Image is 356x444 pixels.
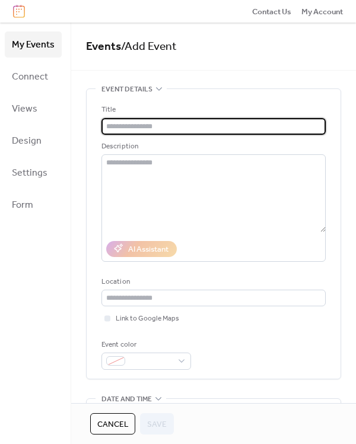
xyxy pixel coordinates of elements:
[101,276,323,288] div: Location
[13,5,25,18] img: logo
[101,84,152,96] span: Event details
[12,100,37,119] span: Views
[101,339,189,351] div: Event color
[12,68,48,87] span: Connect
[90,413,135,435] button: Cancel
[101,104,323,116] div: Title
[101,141,323,153] div: Description
[301,5,343,17] a: My Account
[252,5,291,17] a: Contact Us
[252,6,291,18] span: Contact Us
[97,418,128,430] span: Cancel
[121,36,177,58] span: / Add Event
[12,196,33,215] span: Form
[5,160,62,186] a: Settings
[5,128,62,154] a: Design
[5,31,62,58] a: My Events
[301,6,343,18] span: My Account
[12,164,47,183] span: Settings
[12,132,42,151] span: Design
[86,36,121,58] a: Events
[5,96,62,122] a: Views
[5,192,62,218] a: Form
[5,64,62,90] a: Connect
[116,313,179,325] span: Link to Google Maps
[12,36,55,55] span: My Events
[101,393,152,405] span: Date and time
